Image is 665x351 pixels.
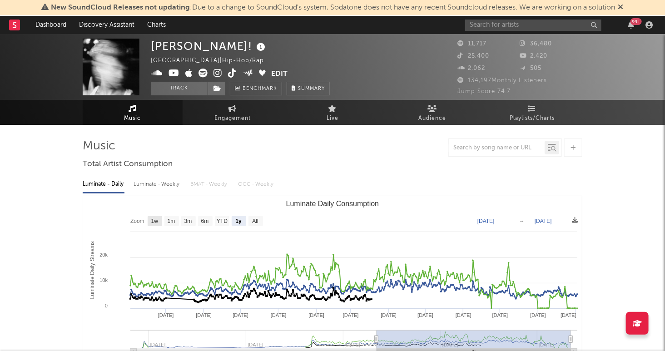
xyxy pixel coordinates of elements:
span: : Due to a change to SoundCloud's system, Sodatone does not have any recent Soundcloud releases. ... [51,4,615,11]
text: [DATE] [158,312,174,318]
text: [DATE] [233,312,248,318]
text: Luminate Daily Consumption [286,200,379,208]
span: 505 [520,65,542,71]
text: → [519,218,525,224]
div: [GEOGRAPHIC_DATA] | Hip-Hop/Rap [151,55,274,66]
span: 36,480 [520,41,552,47]
text: [DATE] [456,312,471,318]
button: 99+ [628,21,634,29]
text: [DATE] [530,312,546,318]
span: Jump Score: 74.7 [457,89,511,94]
text: Zoom [130,218,144,225]
span: Live [327,113,338,124]
a: Benchmark [230,82,282,95]
div: Luminate - Weekly [134,177,181,192]
a: Charts [141,16,172,34]
span: 2,420 [520,53,548,59]
text: 10k [99,277,108,283]
text: [DATE] [381,312,397,318]
text: YTD [217,218,228,225]
span: Benchmark [243,84,277,94]
span: 2,062 [457,65,485,71]
text: 1m [168,218,175,225]
span: Audience [419,113,447,124]
a: Discovery Assistant [73,16,141,34]
text: [DATE] [492,312,508,318]
text: [DATE] [417,312,433,318]
text: 6m [201,218,209,225]
span: Total Artist Consumption [83,159,173,170]
a: Playlists/Charts [482,100,582,125]
span: Summary [298,86,325,91]
text: [DATE] [196,312,212,318]
div: Luminate - Daily [83,177,124,192]
text: [DATE] [535,218,552,224]
text: [DATE] [561,312,576,318]
span: Engagement [214,113,251,124]
a: Dashboard [29,16,73,34]
span: 25,400 [457,53,489,59]
text: All [252,218,258,225]
a: Engagement [183,100,283,125]
div: [PERSON_NAME]! [151,39,268,54]
text: [DATE] [271,312,287,318]
text: Luminate Daily Streams [89,241,95,299]
span: Dismiss [618,4,624,11]
text: 3m [184,218,192,225]
text: [DATE] [477,218,495,224]
button: Summary [287,82,330,95]
span: 134,197 Monthly Listeners [457,78,547,84]
a: Music [83,100,183,125]
button: Edit [272,69,288,80]
text: 20k [99,252,108,257]
span: Playlists/Charts [510,113,555,124]
span: Music [124,113,141,124]
span: New SoundCloud Releases not updating [51,4,190,11]
text: 1y [236,218,242,225]
a: Audience [382,100,482,125]
input: Search for artists [465,20,601,31]
span: 11,717 [457,41,486,47]
a: Live [283,100,382,125]
div: 99 + [630,18,642,25]
text: 1w [151,218,159,225]
text: 0 [105,303,108,308]
text: [DATE] [343,312,359,318]
button: Track [151,82,208,95]
text: [DATE] [308,312,324,318]
input: Search by song name or URL [449,144,545,152]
